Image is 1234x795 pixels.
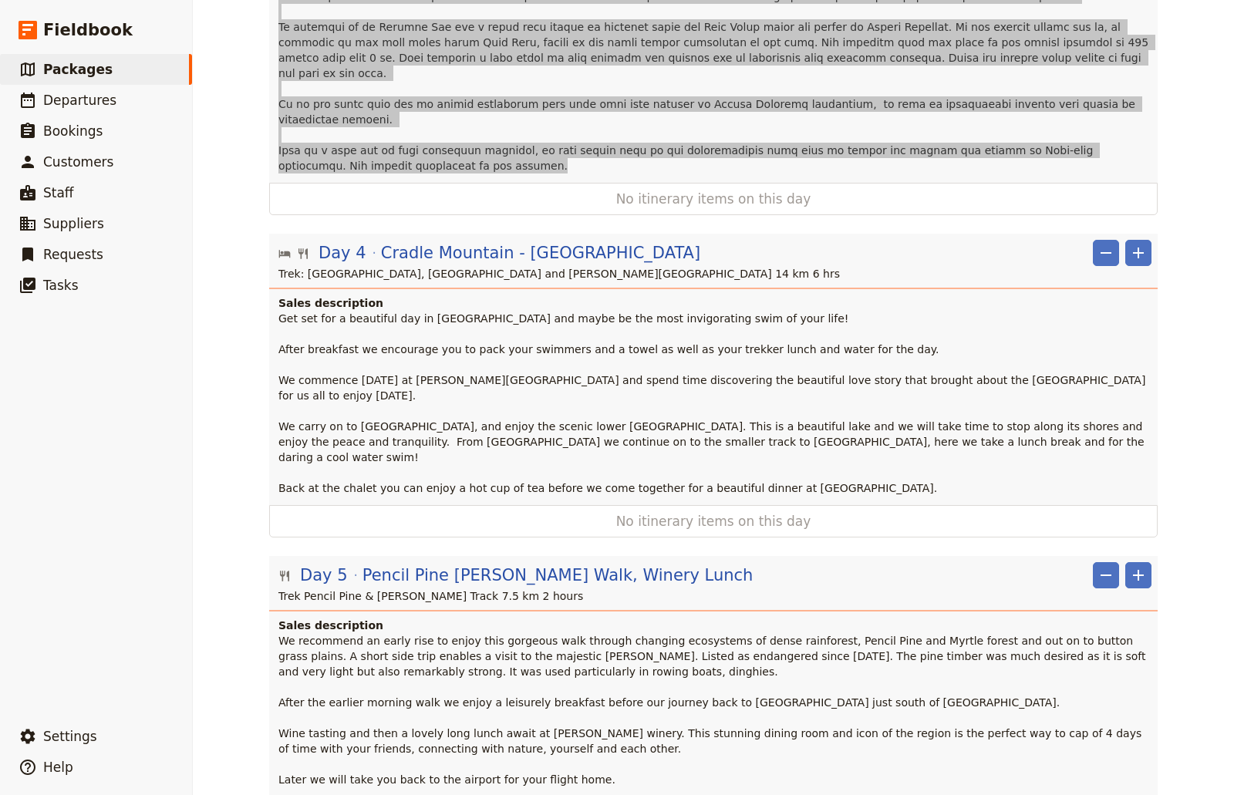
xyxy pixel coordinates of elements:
span: Settings [43,729,97,744]
button: Add [1125,240,1151,266]
p: Trek Pencil Pine & [PERSON_NAME] Track 7.5 km 2 hours [278,588,1151,604]
span: Fieldbook [43,19,133,42]
span: Customers [43,154,113,170]
h4: Sales description [278,618,1151,633]
span: No itinerary items on this day [319,512,1108,531]
p: Trek: [GEOGRAPHIC_DATA], [GEOGRAPHIC_DATA] and [PERSON_NAME][GEOGRAPHIC_DATA] 14 km 6 hrs [278,266,1151,281]
span: Pencil Pine [PERSON_NAME] Walk, Winery Lunch [362,564,754,587]
div: Domain: [DOMAIN_NAME] [40,40,170,52]
img: logo_orange.svg [25,25,37,37]
button: Edit day information [278,564,753,587]
span: Tasks [43,278,79,293]
span: Bookings [43,123,103,139]
div: Domain Overview [59,91,138,101]
span: Departures [43,93,116,108]
span: Requests [43,247,103,262]
div: v 4.0.25 [43,25,76,37]
button: Remove [1093,562,1119,588]
span: Help [43,760,73,775]
span: Day 5 [300,564,348,587]
span: Packages [43,62,113,77]
button: Add [1125,562,1151,588]
div: Keywords by Traffic [170,91,260,101]
span: Staff [43,185,74,200]
p: We recommend an early rise to enjoy this gorgeous walk through changing ecosystems of dense rainf... [278,633,1151,787]
span: Day 4 [319,241,366,264]
img: website_grey.svg [25,40,37,52]
span: Cradle Mountain - [GEOGRAPHIC_DATA] [381,241,700,264]
p: Get set for a beautiful day in [GEOGRAPHIC_DATA] and maybe be the most invigorating swim of your ... [278,311,1151,496]
span: Suppliers [43,216,104,231]
button: Remove [1093,240,1119,266]
h4: Sales description [278,295,1151,311]
img: tab_keywords_by_traffic_grey.svg [153,89,166,102]
span: No itinerary items on this day [319,190,1108,208]
img: tab_domain_overview_orange.svg [42,89,54,102]
button: Edit day information [278,241,700,264]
